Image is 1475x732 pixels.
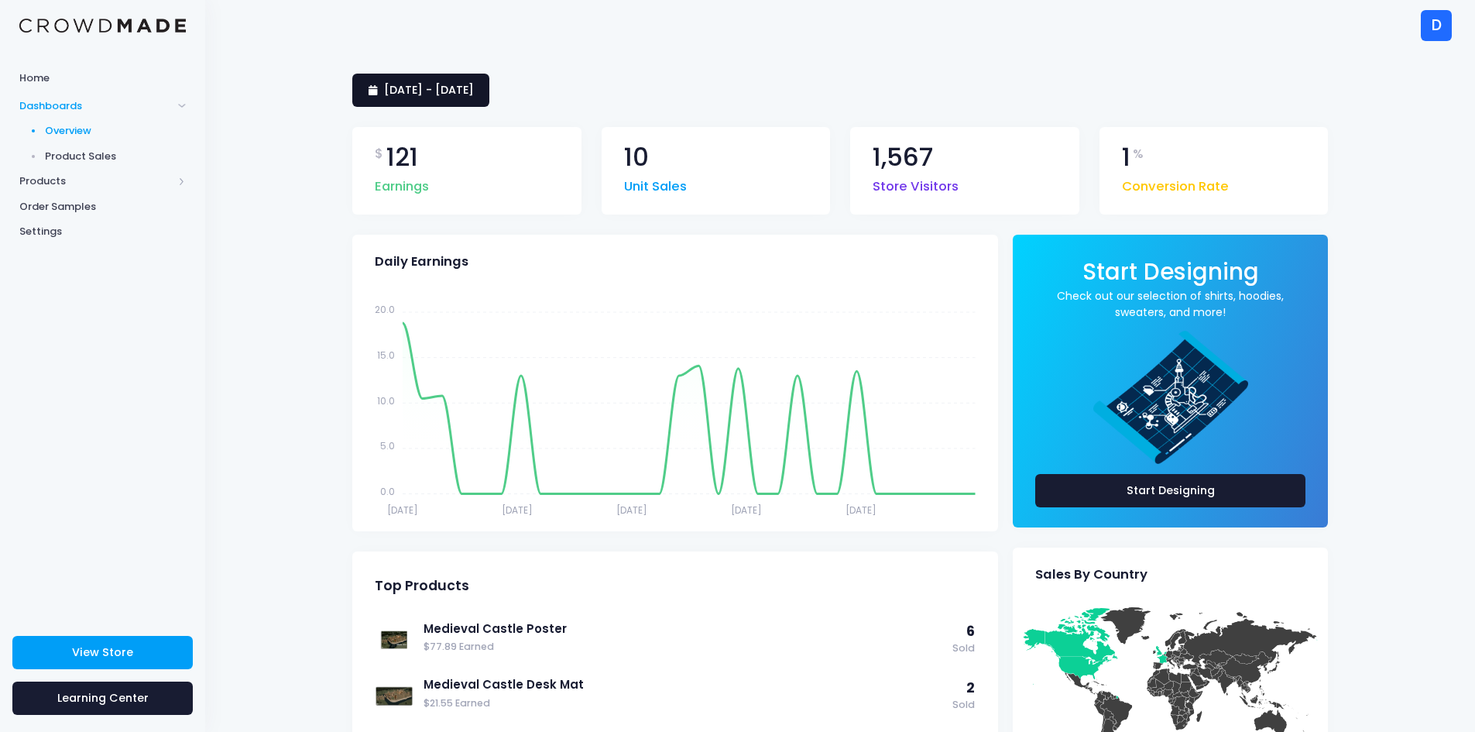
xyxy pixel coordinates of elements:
[384,82,474,98] span: [DATE] - [DATE]
[1122,170,1229,197] span: Conversion Rate
[45,123,187,139] span: Overview
[19,224,186,239] span: Settings
[19,98,173,114] span: Dashboards
[72,644,133,660] span: View Store
[873,170,959,197] span: Store Visitors
[1082,256,1259,287] span: Start Designing
[502,503,533,516] tspan: [DATE]
[1035,567,1147,583] span: Sales By Country
[1122,145,1130,170] span: 1
[424,640,945,655] span: $77.89 Earned
[375,170,429,197] span: Earnings
[1133,145,1144,163] span: %
[731,503,762,516] tspan: [DATE]
[424,620,945,637] a: Medieval Castle Poster
[846,503,876,516] tspan: [DATE]
[1421,10,1452,41] div: D
[19,70,186,86] span: Home
[380,485,395,498] tspan: 0.0
[966,622,975,641] span: 6
[1082,269,1259,284] a: Start Designing
[375,145,383,163] span: $
[424,676,945,693] a: Medieval Castle Desk Mat
[375,303,395,316] tspan: 20.0
[873,145,933,170] span: 1,567
[12,682,193,715] a: Learning Center
[377,349,395,362] tspan: 15.0
[624,170,687,197] span: Unit Sales
[57,690,149,706] span: Learning Center
[45,149,187,164] span: Product Sales
[1035,474,1305,507] a: Start Designing
[375,578,469,594] span: Top Products
[19,199,186,215] span: Order Samples
[966,679,975,697] span: 2
[1035,288,1305,321] a: Check out our selection of shirts, hoodies, sweaters, and more!
[377,393,395,407] tspan: 10.0
[12,636,193,669] a: View Store
[375,254,468,270] span: Daily Earnings
[624,145,649,170] span: 10
[952,698,975,713] span: Sold
[19,174,173,189] span: Products
[380,439,395,452] tspan: 5.0
[352,74,489,107] a: [DATE] - [DATE]
[616,503,647,516] tspan: [DATE]
[387,503,418,516] tspan: [DATE]
[19,19,186,33] img: Logo
[952,641,975,656] span: Sold
[386,145,418,170] span: 121
[424,696,945,711] span: $21.55 Earned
